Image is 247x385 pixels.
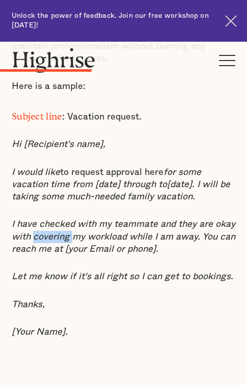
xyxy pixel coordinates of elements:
[12,166,235,203] p: to request approval here
[225,15,237,27] img: Cross icon
[12,108,235,123] p: : Vacation request.
[12,111,62,117] strong: Subject line
[12,80,235,93] p: Here is a sample:
[12,168,230,202] em: for some vacation time from [date] through to[date]. I will be taking some much-needed family vac...
[12,48,96,73] img: Highrise logo
[12,140,105,149] em: Hi [Recipient's name],
[12,220,235,254] em: I have checked with my teammate and they are okay with covering my workload while I am away. You ...
[12,168,60,177] em: I would like
[12,353,235,366] p: ‍
[12,328,68,337] em: [Your Name].
[12,272,233,281] em: Let me know if it's all right so I can get to bookings.
[12,300,45,309] em: Thanks,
